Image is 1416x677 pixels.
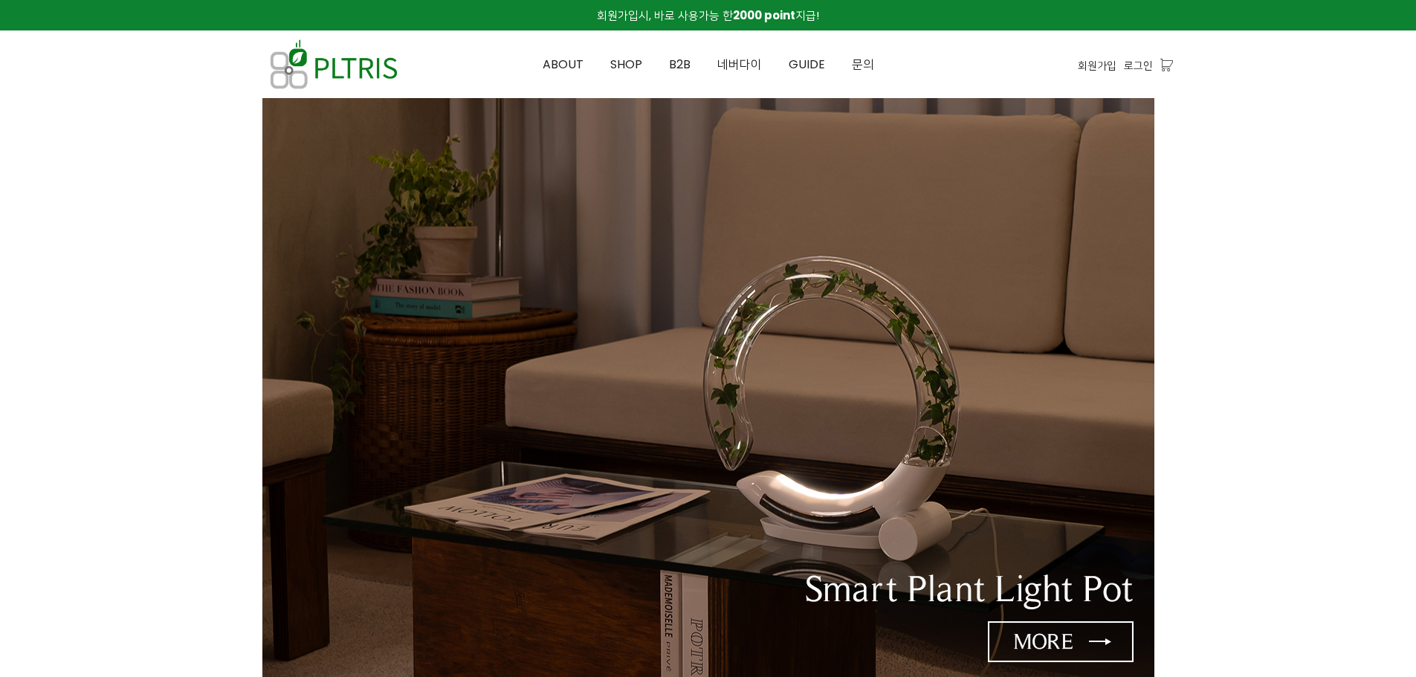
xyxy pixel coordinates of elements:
span: ABOUT [543,56,583,73]
span: 네버다이 [717,56,762,73]
span: 회원가입시, 바로 사용가능 한 지급! [597,7,819,23]
span: GUIDE [789,56,825,73]
span: 문의 [852,56,874,73]
a: 문의 [838,31,888,98]
a: ABOUT [529,31,597,98]
a: SHOP [597,31,656,98]
a: 로그인 [1124,57,1153,74]
a: 회원가입 [1078,57,1116,74]
a: GUIDE [775,31,838,98]
strong: 2000 point [733,7,795,23]
a: 네버다이 [704,31,775,98]
a: B2B [656,31,704,98]
span: B2B [669,56,691,73]
span: SHOP [610,56,642,73]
